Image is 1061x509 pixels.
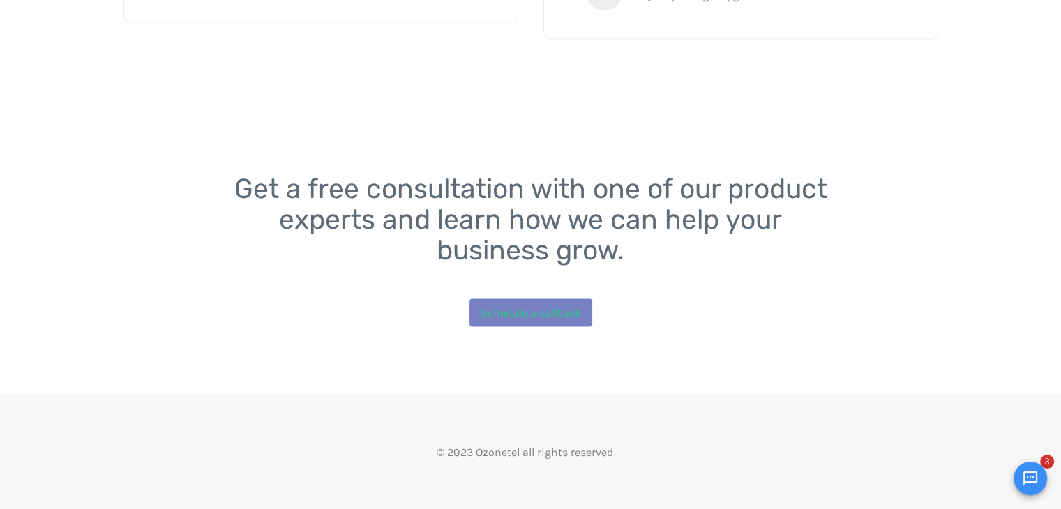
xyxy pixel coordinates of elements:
[469,298,592,326] a: Schedule a callback
[481,305,581,319] span: Schedule a callback
[1040,455,1054,469] span: 3
[437,445,613,458] span: © 2023 Ozonetel all rights reserved
[234,172,834,266] span: Get a free consultation with one of our product experts and learn how we can help your business g...
[1014,462,1047,495] button: Open chat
